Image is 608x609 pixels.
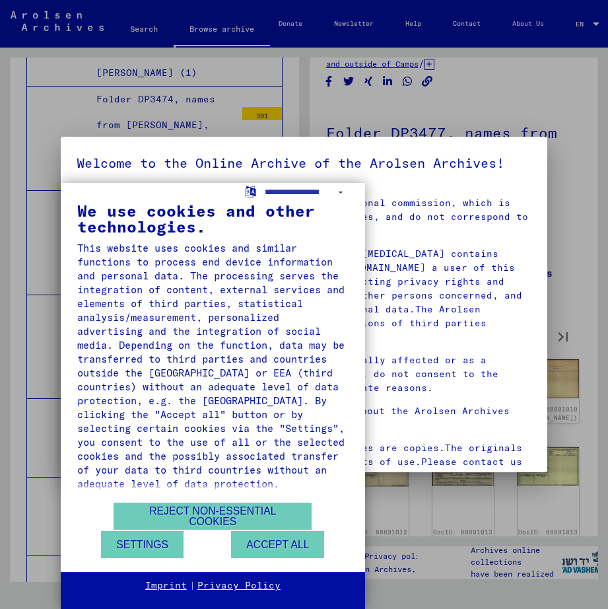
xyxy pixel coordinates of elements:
a: Imprint [145,579,187,592]
div: We use cookies and other technologies. [77,203,349,234]
div: This website uses cookies and similar functions to process end device information and personal da... [77,241,349,491]
button: Settings [101,531,184,558]
button: Accept all [231,531,324,558]
button: Reject non-essential cookies [114,503,312,530]
a: Privacy Policy [197,579,281,592]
